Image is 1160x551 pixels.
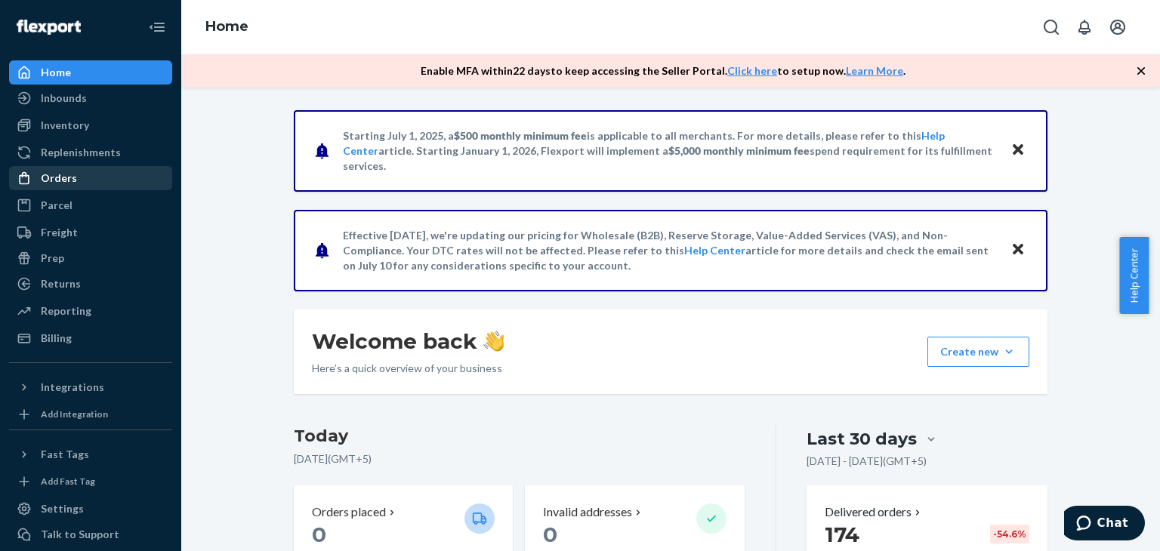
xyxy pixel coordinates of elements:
[9,375,172,399] button: Integrations
[41,171,77,186] div: Orders
[343,128,996,174] p: Starting July 1, 2025, a is applicable to all merchants. For more details, please refer to this a...
[9,86,172,110] a: Inbounds
[1069,12,1100,42] button: Open notifications
[825,503,924,521] button: Delivered orders
[41,251,64,266] div: Prep
[41,225,78,240] div: Freight
[807,427,917,451] div: Last 30 days
[684,244,745,257] a: Help Center
[927,337,1029,367] button: Create new
[41,303,91,319] div: Reporting
[41,408,108,420] div: Add Integration
[294,451,745,466] p: [DATE] ( GMT+5 )
[9,442,172,466] button: Fast Tags
[312,522,326,547] span: 0
[543,503,632,521] p: Invalid addresses
[9,193,172,217] a: Parcel
[668,144,810,157] span: $5,000 monthly minimum fee
[1008,140,1028,162] button: Close
[1008,239,1028,261] button: Close
[9,166,172,190] a: Orders
[9,246,172,270] a: Prep
[343,228,996,273] p: Effective [DATE], we're updating our pricing for Wholesale (B2B), Reserve Storage, Value-Added Se...
[9,272,172,296] a: Returns
[41,501,84,516] div: Settings
[41,65,71,80] div: Home
[9,522,172,546] button: Talk to Support
[312,361,504,376] p: Here’s a quick overview of your business
[846,64,903,77] a: Learn More
[294,424,745,448] h3: Today
[9,220,172,245] a: Freight
[41,91,87,106] div: Inbounds
[825,522,859,547] span: 174
[727,64,777,77] a: Click here
[41,380,104,395] div: Integrations
[9,299,172,323] a: Reporting
[990,525,1029,543] div: -54.6 %
[41,447,89,462] div: Fast Tags
[1103,12,1133,42] button: Open account menu
[1064,506,1145,543] iframe: Opens a widget where you can chat to one of our agents
[41,527,119,542] div: Talk to Support
[41,145,121,160] div: Replenishments
[312,328,504,355] h1: Welcome back
[9,60,172,85] a: Home
[9,497,172,521] a: Settings
[9,473,172,491] a: Add Fast Tag
[205,18,248,35] a: Home
[9,326,172,350] a: Billing
[41,118,89,133] div: Inventory
[193,5,261,49] ol: breadcrumbs
[41,475,95,488] div: Add Fast Tag
[312,503,386,521] p: Orders placed
[807,454,927,469] p: [DATE] - [DATE] ( GMT+5 )
[421,63,905,78] p: Enable MFA within 22 days to keep accessing the Seller Portal. to setup now. .
[9,140,172,165] a: Replenishments
[1036,12,1066,42] button: Open Search Box
[9,405,172,423] a: Add Integration
[454,129,587,142] span: $500 monthly minimum fee
[1119,237,1149,314] button: Help Center
[41,331,72,346] div: Billing
[9,113,172,137] a: Inventory
[41,198,72,213] div: Parcel
[41,276,81,291] div: Returns
[543,522,557,547] span: 0
[17,20,81,35] img: Flexport logo
[142,12,172,42] button: Close Navigation
[483,331,504,352] img: hand-wave emoji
